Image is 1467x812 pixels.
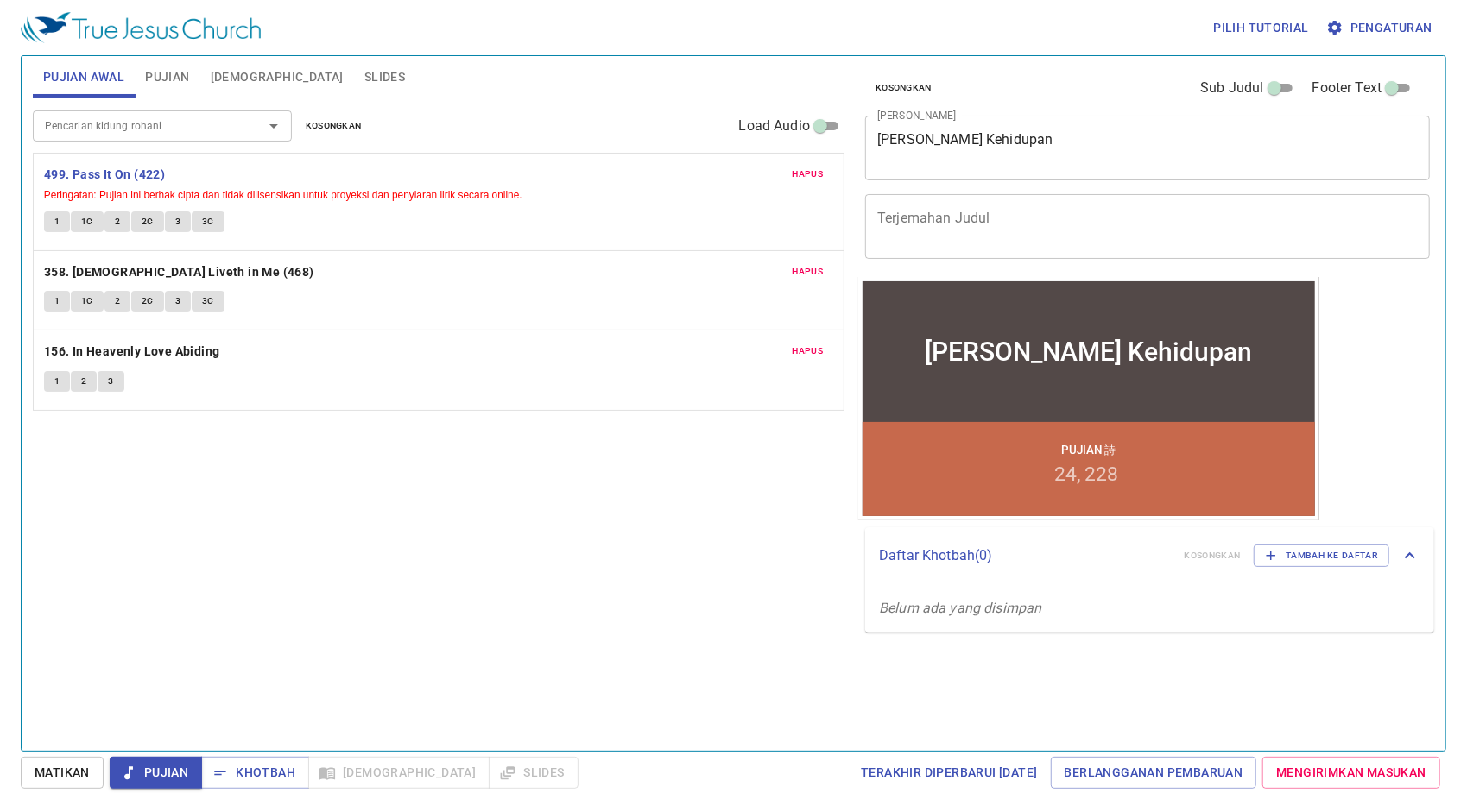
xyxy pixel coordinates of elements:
button: 2C [131,211,164,232]
button: Matikan [21,757,104,789]
span: Hapus [793,343,824,359]
span: 3C [202,293,214,309]
textarea: [PERSON_NAME] Kehidupan [877,131,1418,164]
span: 1 [54,374,60,389]
button: 1 [44,371,70,392]
span: Slides [364,66,405,88]
div: Daftar Khotbah(0)KosongkanTambah ke Daftar [865,527,1434,584]
button: 1C [71,291,104,312]
button: Open [262,114,286,138]
span: [DEMOGRAPHIC_DATA] [211,66,344,88]
span: 3 [108,374,113,389]
span: Mengirimkan Masukan [1276,762,1426,784]
button: 2 [104,291,130,312]
span: 3C [202,214,214,230]
button: Tambah ke Daftar [1254,544,1389,567]
button: 3C [192,211,224,232]
span: Sub Judul [1200,78,1263,98]
span: Terakhir Diperbarui [DATE] [861,762,1037,784]
span: Pujian Awal [43,66,124,88]
button: Hapus [782,164,834,185]
button: 2C [131,291,164,312]
span: 3 [175,293,180,309]
button: Kosongkan [295,116,372,136]
button: 3 [165,211,191,232]
button: 358. [DEMOGRAPHIC_DATA] Liveth in Me (468) [44,261,317,283]
span: 2C [142,293,154,309]
span: 1 [54,214,60,230]
b: 156. In Heavenly Love Abiding [44,341,220,362]
span: Berlangganan Pembaruan [1065,762,1243,784]
span: Kosongkan [876,80,932,96]
button: Khotbah [201,757,309,789]
img: True Jesus Church [21,12,261,43]
span: 1C [81,214,93,230]
span: 2 [115,293,120,309]
a: Terakhir Diperbarui [DATE] [854,757,1044,789]
button: Pengaturan [1323,12,1439,44]
b: 499. Pass It On (422) [44,164,165,186]
span: 2C [142,214,154,230]
span: 1 [54,293,60,309]
span: Hapus [793,167,824,182]
button: 1 [44,291,70,312]
span: 1C [81,293,93,309]
button: Pujian [110,757,202,789]
button: Hapus [782,341,834,362]
span: Pujian [145,66,189,88]
span: Pujian [123,762,188,784]
span: Matikan [35,762,90,784]
button: Pilih tutorial [1206,12,1316,44]
span: Tambah ke Daftar [1265,548,1378,563]
a: Mengirimkan Masukan [1262,757,1440,789]
p: Daftar Khotbah ( 0 ) [879,545,1171,566]
span: Load Audio [739,116,811,136]
button: 1 [44,211,70,232]
span: Hapus [793,264,824,280]
span: 3 [175,214,180,230]
span: Kosongkan [306,118,362,134]
i: Belum ada yang disimpan [879,600,1041,616]
a: Berlangganan Pembaruan [1051,757,1257,789]
button: 156. In Heavenly Love Abiding [44,341,223,362]
button: 499. Pass It On (422) [44,164,168,186]
span: Pilih tutorial [1213,17,1309,39]
iframe: from-child [858,277,1319,520]
button: 3 [165,291,191,312]
span: Khotbah [215,762,295,784]
button: 2 [71,371,97,392]
span: 2 [81,374,86,389]
button: 3 [98,371,123,392]
button: 1C [71,211,104,232]
small: Peringatan: Pujian ini berhak cipta dan tidak dilisensikan untuk proyeksi dan penyiaran lirik sec... [44,189,522,201]
button: Hapus [782,261,834,282]
span: Pengaturan [1330,17,1432,39]
span: Footer Text [1312,78,1382,98]
button: 3C [192,291,224,312]
span: 2 [115,214,120,230]
button: 2 [104,211,130,232]
button: Kosongkan [865,78,942,98]
b: 358. [DEMOGRAPHIC_DATA] Liveth in Me (468) [44,261,314,283]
